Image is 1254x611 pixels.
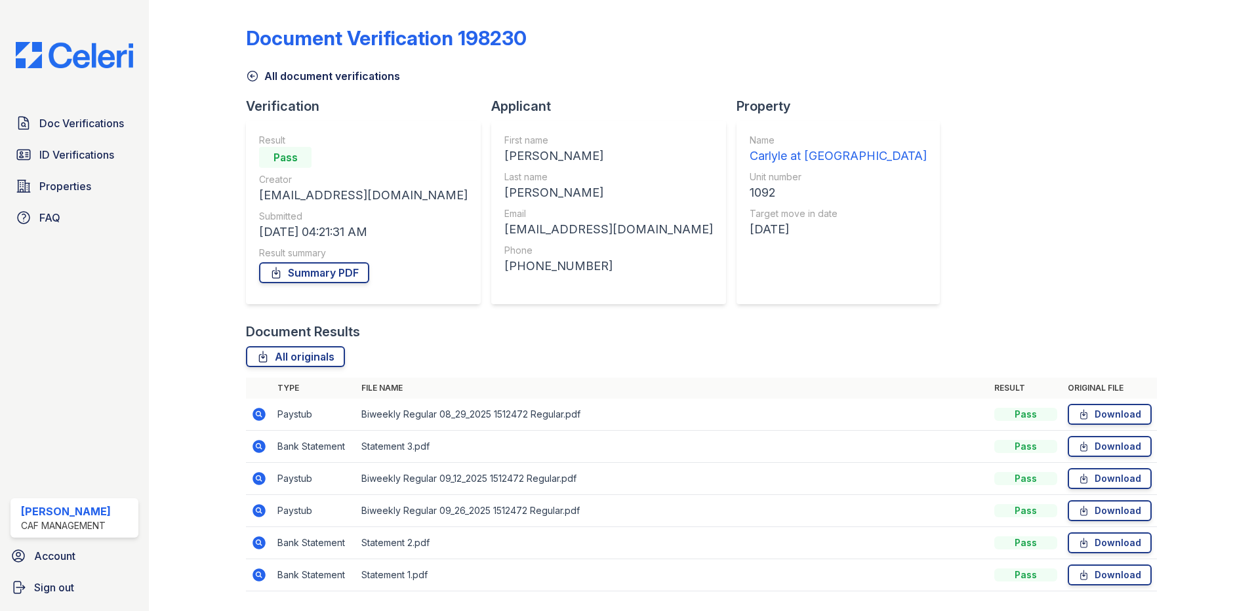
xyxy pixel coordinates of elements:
[246,346,345,367] a: All originals
[750,184,927,202] div: 1092
[259,246,468,260] div: Result summary
[10,173,138,199] a: Properties
[272,399,356,431] td: Paystub
[272,463,356,495] td: Paystub
[259,134,468,147] div: Result
[504,257,713,275] div: [PHONE_NUMBER]
[504,147,713,165] div: [PERSON_NAME]
[504,220,713,239] div: [EMAIL_ADDRESS][DOMAIN_NAME]
[39,115,124,131] span: Doc Verifications
[259,186,468,205] div: [EMAIL_ADDRESS][DOMAIN_NAME]
[989,378,1062,399] th: Result
[246,26,527,50] div: Document Verification 198230
[994,440,1057,453] div: Pass
[491,97,737,115] div: Applicant
[504,244,713,257] div: Phone
[10,142,138,168] a: ID Verifications
[259,173,468,186] div: Creator
[1068,532,1152,553] a: Download
[39,147,114,163] span: ID Verifications
[34,580,74,595] span: Sign out
[504,184,713,202] div: [PERSON_NAME]
[246,323,360,341] div: Document Results
[994,568,1057,581] div: Pass
[21,503,111,519] div: [PERSON_NAME]
[246,97,491,115] div: Verification
[994,408,1057,421] div: Pass
[356,431,989,463] td: Statement 3.pdf
[750,147,927,165] div: Carlyle at [GEOGRAPHIC_DATA]
[750,170,927,184] div: Unit number
[39,178,91,194] span: Properties
[246,68,400,84] a: All document verifications
[272,378,356,399] th: Type
[356,559,989,591] td: Statement 1.pdf
[34,548,75,564] span: Account
[1068,436,1152,457] a: Download
[994,472,1057,485] div: Pass
[272,559,356,591] td: Bank Statement
[10,110,138,136] a: Doc Verifications
[1068,564,1152,585] a: Download
[504,134,713,147] div: First name
[750,134,927,147] div: Name
[356,463,989,495] td: Biweekly Regular 09_12_2025 1512472 Regular.pdf
[356,495,989,527] td: Biweekly Regular 09_26_2025 1512472 Regular.pdf
[750,220,927,239] div: [DATE]
[5,543,144,569] a: Account
[10,205,138,231] a: FAQ
[356,378,989,399] th: File name
[5,574,144,601] a: Sign out
[259,210,468,223] div: Submitted
[1068,468,1152,489] a: Download
[39,210,60,226] span: FAQ
[504,170,713,184] div: Last name
[1068,500,1152,521] a: Download
[750,207,927,220] div: Target move in date
[272,495,356,527] td: Paystub
[259,147,312,168] div: Pass
[504,207,713,220] div: Email
[259,223,468,241] div: [DATE] 04:21:31 AM
[994,536,1057,549] div: Pass
[356,399,989,431] td: Biweekly Regular 08_29_2025 1512472 Regular.pdf
[5,42,144,68] img: CE_Logo_Blue-a8612792a0a2168367f1c8372b55b34899dd931a85d93a1a3d3e32e68fde9ad4.png
[272,431,356,463] td: Bank Statement
[259,262,369,283] a: Summary PDF
[1068,404,1152,425] a: Download
[1062,378,1157,399] th: Original file
[737,97,950,115] div: Property
[994,504,1057,517] div: Pass
[750,134,927,165] a: Name Carlyle at [GEOGRAPHIC_DATA]
[21,519,111,532] div: CAF Management
[272,527,356,559] td: Bank Statement
[356,527,989,559] td: Statement 2.pdf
